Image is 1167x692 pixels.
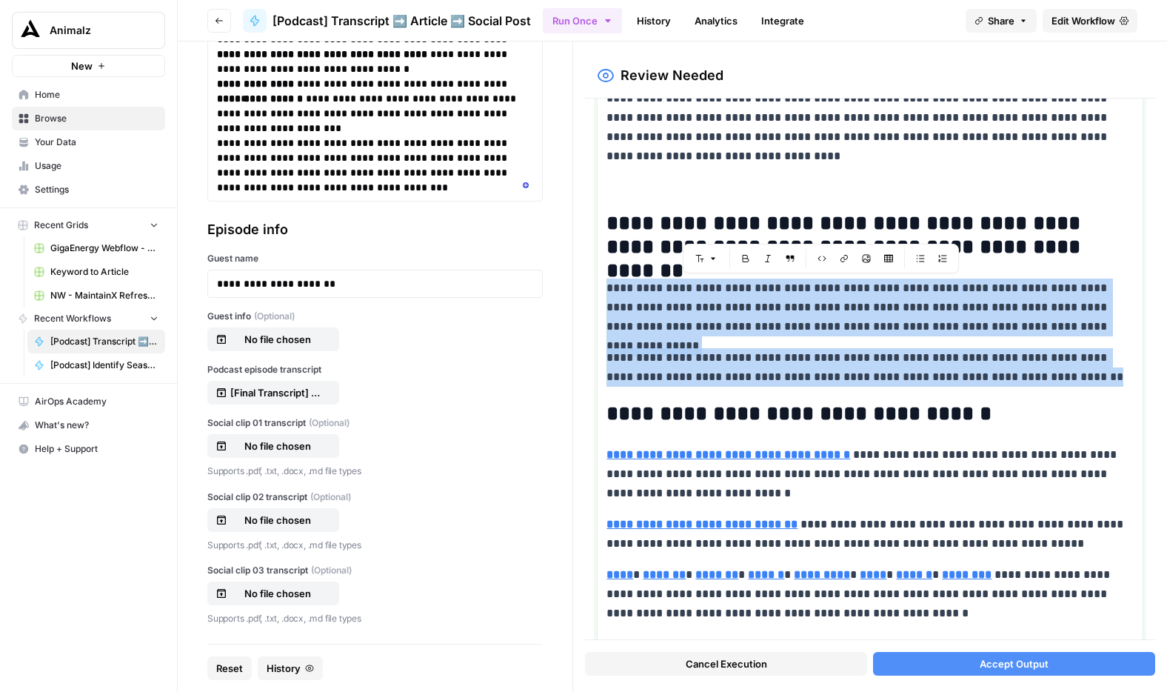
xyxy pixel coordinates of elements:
[27,330,165,353] a: [Podcast] Transcript ➡️ Article ➡️ Social Post
[243,9,531,33] a: [Podcast] Transcript ➡️ Article ➡️ Social Post
[12,130,165,154] a: Your Data
[621,65,723,86] h2: Review Needed
[207,611,543,626] p: Supports .pdf, .txt, .docx, .md file types
[207,327,339,351] button: No file chosen
[50,265,158,279] span: Keyword to Article
[12,437,165,461] button: Help + Support
[207,538,543,553] p: Supports .pdf, .txt, .docx, .md file types
[873,652,1155,676] button: Accept Output
[12,154,165,178] a: Usage
[12,390,165,413] a: AirOps Academy
[686,656,767,671] span: Cancel Execution
[50,359,158,372] span: [Podcast] Identify Season Quotes & Topics
[35,159,158,173] span: Usage
[230,385,325,400] p: [Final Transcript] Season Wrap-up.txt
[17,17,44,44] img: Animalz Logo
[585,652,867,676] button: Cancel Execution
[50,23,139,38] span: Animalz
[267,661,301,676] span: History
[311,564,352,577] span: (Optional)
[50,335,158,348] span: [Podcast] Transcript ➡️ Article ➡️ Social Post
[207,656,252,680] button: Reset
[50,289,158,302] span: NW - MaintainX Refresh Workflow
[230,586,325,601] p: No file chosen
[12,12,165,49] button: Workspace: Animalz
[628,9,680,33] a: History
[12,214,165,236] button: Recent Grids
[686,9,746,33] a: Analytics
[207,564,543,577] label: Social clip 03 transcript
[35,112,158,125] span: Browse
[966,9,1037,33] button: Share
[50,242,158,255] span: GigaEnergy Webflow - Shop Inventories
[34,312,111,325] span: Recent Workflows
[310,490,351,504] span: (Optional)
[27,284,165,307] a: NW - MaintainX Refresh Workflow
[71,59,93,73] span: New
[34,219,88,232] span: Recent Grids
[258,656,323,680] button: History
[12,307,165,330] button: Recent Workflows
[35,136,158,149] span: Your Data
[207,219,543,240] div: Episode info
[13,414,164,436] div: What's new?
[35,395,158,408] span: AirOps Academy
[207,508,339,532] button: No file chosen
[752,9,813,33] a: Integrate
[230,439,325,453] p: No file chosen
[35,88,158,102] span: Home
[230,332,325,347] p: No file chosen
[12,55,165,77] button: New
[12,83,165,107] a: Home
[309,416,350,430] span: (Optional)
[27,236,165,260] a: GigaEnergy Webflow - Shop Inventories
[980,656,1049,671] span: Accept Output
[12,107,165,130] a: Browse
[35,442,158,456] span: Help + Support
[207,310,543,323] label: Guest info
[207,416,543,430] label: Social clip 01 transcript
[35,183,158,196] span: Settings
[27,260,165,284] a: Keyword to Article
[216,661,243,676] span: Reset
[207,252,543,265] label: Guest name
[207,464,543,479] p: Supports .pdf, .txt, .docx, .md file types
[1043,9,1137,33] a: Edit Workflow
[12,178,165,202] a: Settings
[27,353,165,377] a: [Podcast] Identify Season Quotes & Topics
[12,413,165,437] button: What's new?
[207,434,339,458] button: No file chosen
[207,381,339,405] button: [Final Transcript] Season Wrap-up.txt
[207,363,543,376] label: Podcast episode transcript
[988,13,1014,28] span: Share
[272,12,531,30] span: [Podcast] Transcript ➡️ Article ➡️ Social Post
[543,8,622,33] button: Run Once
[207,490,543,504] label: Social clip 02 transcript
[254,310,295,323] span: (Optional)
[1051,13,1115,28] span: Edit Workflow
[207,582,339,605] button: No file chosen
[230,513,325,528] p: No file chosen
